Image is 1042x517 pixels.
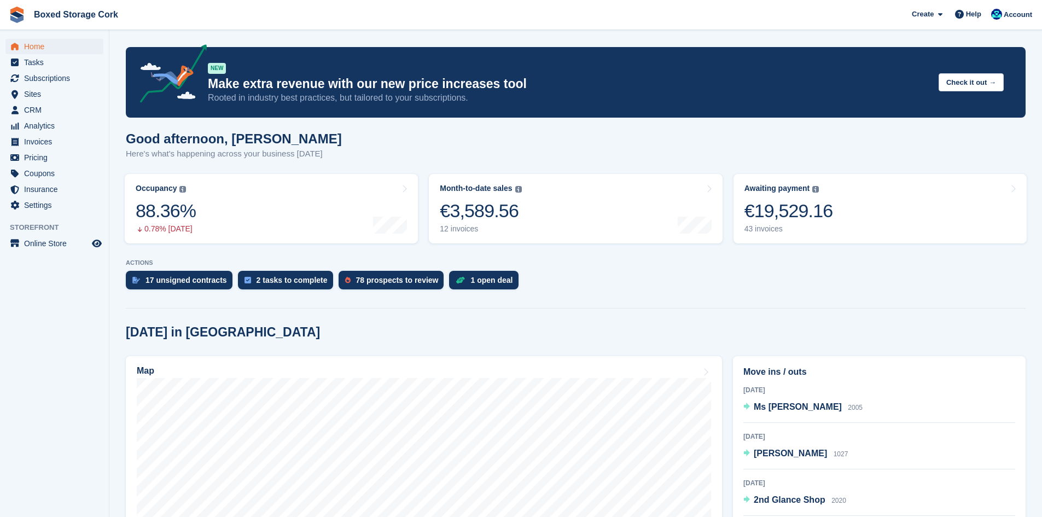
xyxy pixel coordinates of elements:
[743,478,1015,488] div: [DATE]
[812,186,819,193] img: icon-info-grey-7440780725fd019a000dd9b08b2336e03edf1995a4989e88bcd33f0948082b44.svg
[24,86,90,102] span: Sites
[939,73,1004,91] button: Check it out →
[5,55,103,70] a: menu
[24,39,90,54] span: Home
[754,495,825,504] span: 2nd Glance Shop
[24,236,90,251] span: Online Store
[125,174,418,243] a: Occupancy 88.36% 0.78% [DATE]
[5,236,103,251] a: menu
[470,276,513,284] div: 1 open deal
[848,404,863,411] span: 2005
[5,182,103,197] a: menu
[126,131,342,146] h1: Good afternoon, [PERSON_NAME]
[179,186,186,193] img: icon-info-grey-7440780725fd019a000dd9b08b2336e03edf1995a4989e88bcd33f0948082b44.svg
[1004,9,1032,20] span: Account
[5,86,103,102] a: menu
[126,259,1026,266] p: ACTIONS
[131,44,207,107] img: price-adjustments-announcement-icon-8257ccfd72463d97f412b2fc003d46551f7dbcb40ab6d574587a9cd5c0d94...
[24,134,90,149] span: Invoices
[429,174,722,243] a: Month-to-date sales €3,589.56 12 invoices
[126,325,320,340] h2: [DATE] in [GEOGRAPHIC_DATA]
[339,271,450,295] a: 78 prospects to review
[744,200,833,222] div: €19,529.16
[743,447,848,461] a: [PERSON_NAME] 1027
[743,432,1015,442] div: [DATE]
[831,497,846,504] span: 2020
[126,271,238,295] a: 17 unsigned contracts
[743,365,1015,379] h2: Move ins / outs
[734,174,1027,243] a: Awaiting payment €19,529.16 43 invoices
[834,450,848,458] span: 1027
[5,150,103,165] a: menu
[90,237,103,250] a: Preview store
[754,449,827,458] span: [PERSON_NAME]
[126,148,342,160] p: Here's what's happening across your business [DATE]
[966,9,981,20] span: Help
[136,224,196,234] div: 0.78% [DATE]
[132,277,140,283] img: contract_signature_icon-13c848040528278c33f63329250d36e43548de30e8caae1d1a13099fd9432cc5.svg
[5,39,103,54] a: menu
[24,55,90,70] span: Tasks
[449,271,523,295] a: 1 open deal
[24,71,90,86] span: Subscriptions
[744,184,810,193] div: Awaiting payment
[5,102,103,118] a: menu
[208,63,226,74] div: NEW
[5,134,103,149] a: menu
[356,276,439,284] div: 78 prospects to review
[440,184,512,193] div: Month-to-date sales
[440,224,521,234] div: 12 invoices
[208,92,930,104] p: Rooted in industry best practices, but tailored to your subscriptions.
[208,76,930,92] p: Make extra revenue with our new price increases tool
[10,222,109,233] span: Storefront
[137,366,154,376] h2: Map
[754,402,842,411] span: Ms [PERSON_NAME]
[24,102,90,118] span: CRM
[743,493,846,508] a: 2nd Glance Shop 2020
[30,5,123,24] a: Boxed Storage Cork
[440,200,521,222] div: €3,589.56
[24,150,90,165] span: Pricing
[24,166,90,181] span: Coupons
[136,184,177,193] div: Occupancy
[238,271,339,295] a: 2 tasks to complete
[744,224,833,234] div: 43 invoices
[743,385,1015,395] div: [DATE]
[257,276,328,284] div: 2 tasks to complete
[345,277,351,283] img: prospect-51fa495bee0391a8d652442698ab0144808aea92771e9ea1ae160a38d050c398.svg
[743,400,863,415] a: Ms [PERSON_NAME] 2005
[912,9,934,20] span: Create
[9,7,25,23] img: stora-icon-8386f47178a22dfd0bd8f6a31ec36ba5ce8667c1dd55bd0f319d3a0aa187defe.svg
[991,9,1002,20] img: Vincent
[5,71,103,86] a: menu
[5,118,103,133] a: menu
[24,182,90,197] span: Insurance
[5,166,103,181] a: menu
[136,200,196,222] div: 88.36%
[456,276,465,284] img: deal-1b604bf984904fb50ccaf53a9ad4b4a5d6e5aea283cecdc64d6e3604feb123c2.svg
[5,197,103,213] a: menu
[245,277,251,283] img: task-75834270c22a3079a89374b754ae025e5fb1db73e45f91037f5363f120a921f8.svg
[24,118,90,133] span: Analytics
[145,276,227,284] div: 17 unsigned contracts
[24,197,90,213] span: Settings
[515,186,522,193] img: icon-info-grey-7440780725fd019a000dd9b08b2336e03edf1995a4989e88bcd33f0948082b44.svg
